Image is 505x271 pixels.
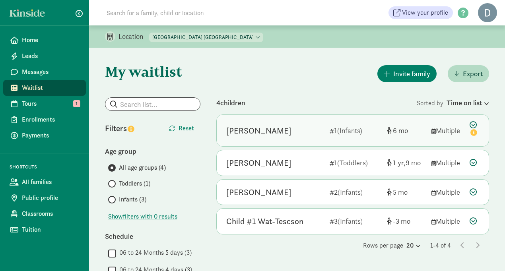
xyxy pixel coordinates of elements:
[431,187,463,197] div: Multiple
[226,186,291,199] div: Gabriel Gansallo
[22,35,80,45] span: Home
[118,32,149,41] p: Location
[337,126,362,135] span: (Infants)
[448,65,489,82] button: Export
[3,64,86,80] a: Messages
[22,99,80,108] span: Tours
[431,216,463,226] div: Multiple
[3,32,86,48] a: Home
[338,188,363,197] span: (Infants)
[3,48,86,64] a: Leads
[216,97,417,108] div: 4 children
[105,231,200,242] div: Schedule
[330,157,381,168] div: 1
[22,83,80,93] span: Waitlist
[393,68,430,79] span: Invite family
[22,225,80,234] span: Tuition
[330,187,381,197] div: 2
[119,195,146,204] span: Infants (3)
[163,120,200,136] button: Reset
[447,97,489,108] div: Time on list
[465,233,505,271] iframe: Chat Widget
[387,216,425,226] div: [object Object]
[119,179,150,188] span: Toddlers (1)
[73,100,80,107] span: 1
[22,131,80,140] span: Payments
[338,217,363,226] span: (Infants)
[3,206,86,222] a: Classrooms
[105,64,200,79] h1: My waitlist
[406,158,421,167] span: 9
[105,146,200,157] div: Age group
[108,212,177,221] span: Show filters with 0 results
[387,125,425,136] div: [object Object]
[337,158,368,167] span: (Toddlers)
[431,157,463,168] div: Multiple
[402,8,448,17] span: View your profile
[116,248,192,257] label: 06 to 24 Months 5 days (3)
[388,6,453,19] a: View your profile
[431,125,463,136] div: Multiple
[393,158,406,167] span: 1
[22,67,80,77] span: Messages
[3,174,86,190] a: All families
[3,128,86,143] a: Payments
[119,163,166,172] span: All age groups (4)
[108,212,177,221] button: Showfilters with 0 results
[22,51,80,61] span: Leads
[226,157,291,169] div: Quinn Hoeber
[216,241,489,250] div: Rows per page 1-4 of 4
[22,177,80,187] span: All families
[102,5,325,21] input: Search for a family, child or location
[387,157,425,168] div: [object Object]
[406,241,421,250] div: 20
[22,209,80,219] span: Classrooms
[387,187,425,197] div: [object Object]
[105,122,153,134] div: Filters
[393,188,408,197] span: 5
[3,222,86,238] a: Tuition
[330,216,381,226] div: 3
[22,115,80,124] span: Enrollments
[3,190,86,206] a: Public profile
[22,193,80,203] span: Public profile
[179,124,194,133] span: Reset
[3,80,86,96] a: Waitlist
[393,126,408,135] span: 6
[377,65,437,82] button: Invite family
[3,96,86,112] a: Tours 1
[3,112,86,128] a: Enrollments
[330,125,381,136] div: 1
[463,68,483,79] span: Export
[393,217,410,226] span: -3
[417,97,489,108] div: Sorted by
[105,98,200,110] input: Search list...
[226,124,291,137] div: Raelyn Kim
[226,215,303,228] div: Child #1 Wat-Tescson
